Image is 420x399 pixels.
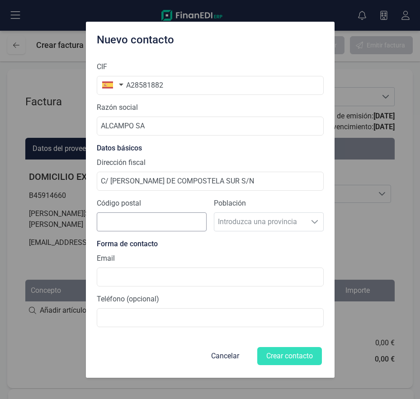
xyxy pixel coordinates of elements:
label: Razón social [97,102,138,113]
label: Email [97,253,115,264]
div: Nuevo contacto [93,29,327,47]
label: Dirección fiscal [97,157,146,168]
label: Código postal [97,198,207,209]
label: CIF [97,61,107,72]
button: Cancelar [200,345,250,367]
div: Datos básicos [97,143,324,154]
button: Crear contacto [257,347,322,365]
div: Forma de contacto [97,239,324,249]
label: Población [214,198,324,209]
label: Teléfono (opcional) [97,294,159,305]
